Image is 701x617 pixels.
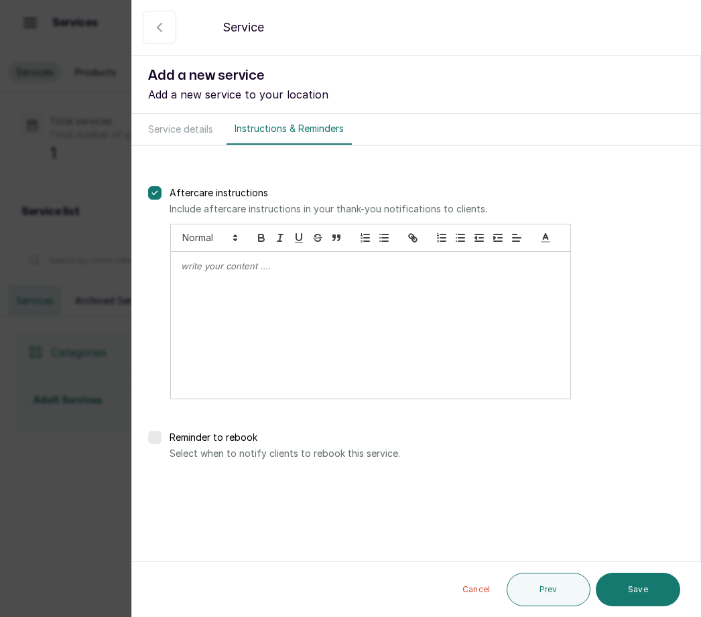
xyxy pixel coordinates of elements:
button: Service details [140,114,221,145]
p: Service [222,18,264,37]
button: Save [596,573,680,606]
button: Prev [507,573,590,606]
p: Reminder to rebook [170,431,684,444]
p: Select when to notify clients to rebook this service. [170,447,684,460]
p: Include aftercare instructions in your thank-you notifications to clients. [170,202,684,216]
h1: Add a new service [148,65,684,86]
button: Cancel [452,573,501,606]
p: Add a new service to your location [148,86,684,102]
p: Aftercare instructions [170,186,684,200]
button: Instructions & Reminders [227,114,352,145]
